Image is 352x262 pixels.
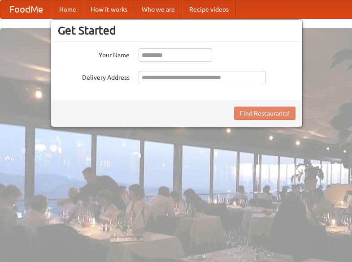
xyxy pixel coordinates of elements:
[182,0,236,18] a: Recipe videos
[58,48,130,60] label: Your Name
[0,0,52,18] a: FoodMe
[58,24,296,37] h3: Get Started
[58,71,130,82] label: Delivery Address
[52,0,83,18] a: Home
[135,0,182,18] a: Who we are
[83,0,135,18] a: How it works
[234,107,296,120] button: Find Restaurants!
